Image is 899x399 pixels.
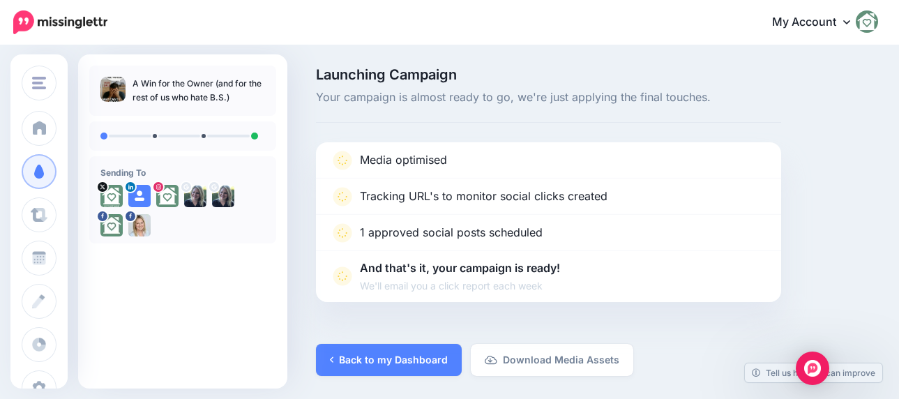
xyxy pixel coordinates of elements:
[100,77,126,102] img: 5bd33cd1e4e392e9278fe81d3e862f0f_thumb.jpg
[796,352,829,385] div: Open Intercom Messenger
[212,185,234,207] img: ACg8ocK0znDfq537qHVs7dE0xFGdxHeBVQc4nBop5uim4OOhvcss96-c-79886.png
[316,68,781,82] span: Launching Campaign
[100,167,265,178] h4: Sending To
[360,188,607,206] p: Tracking URL's to monitor social clicks created
[133,77,265,105] p: A Win for the Owner (and for the rest of us who hate B.S.)
[360,151,447,170] p: Media optimised
[184,185,206,207] img: ACg8ocK0znDfq537qHVs7dE0xFGdxHeBVQc4nBop5uim4OOhvcss96-c-79886.png
[100,185,123,207] img: G9dfnXap-79885.jpg
[745,363,882,382] a: Tell us how we can improve
[156,185,179,207] img: 298961823_3197175070596899_8131424433096050949_n-bsa138247.jpg
[100,214,123,236] img: 243588416_117263277366851_5319957529775004127_n-bsa138245.jpg
[316,344,462,376] a: Back to my Dashboard
[128,185,151,207] img: user_default_image.png
[316,89,781,107] span: Your campaign is almost ready to go, we're just applying the final touches.
[360,278,560,294] span: We'll email you a click report each week
[32,77,46,89] img: menu.png
[360,224,543,242] p: 1 approved social posts scheduled
[758,6,878,40] a: My Account
[471,344,633,376] a: Download Media Assets
[128,214,151,236] img: 304897831_510876231043021_6022620089972813203_n-bsa138804.jpg
[360,259,560,294] p: And that's it, your campaign is ready!
[13,10,107,34] img: Missinglettr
